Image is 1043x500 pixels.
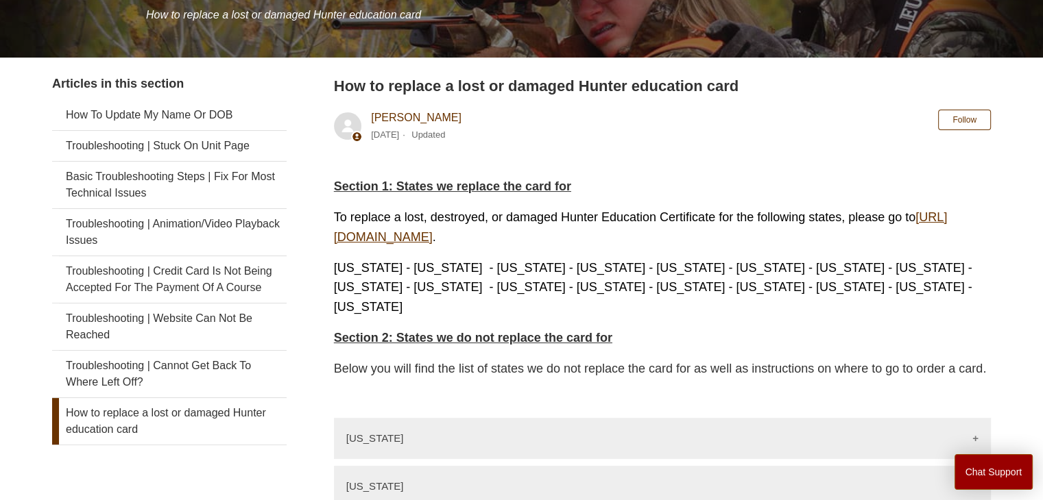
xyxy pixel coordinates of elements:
[371,129,399,140] time: 11/20/2023, 10:20
[52,256,287,303] a: Troubleshooting | Credit Card Is Not Being Accepted For The Payment Of A Course
[52,77,184,90] span: Articles in this section
[52,131,287,161] a: Troubleshooting | Stuck On Unit Page
[334,179,571,193] span: Section 1: States we replace the card for
[52,303,287,350] a: Troubleshooting | Website Can Not Be Reached
[346,480,404,492] p: [US_STATE]
[334,331,612,345] strong: Section 2: States we do not replace the card for
[334,210,948,244] a: [URL][DOMAIN_NAME]
[346,432,404,444] p: [US_STATE]
[334,362,987,375] span: Below you will find the list of states we do not replace the card for as well as instructions on ...
[371,112,461,123] a: [PERSON_NAME]
[955,454,1033,490] button: Chat Support
[334,261,972,314] span: [US_STATE] - [US_STATE] - [US_STATE] - [US_STATE] - [US_STATE] - [US_STATE] - [US_STATE] - [US_ST...
[938,110,991,130] button: Follow Article
[411,129,445,140] li: Updated
[52,100,287,130] a: How To Update My Name Or DOB
[52,398,287,445] a: How to replace a lost or damaged Hunter education card
[334,75,991,97] h2: How to replace a lost or damaged Hunter education card
[146,9,421,21] span: How to replace a lost or damaged Hunter education card
[334,210,948,244] span: To replace a lost, destroyed, or damaged Hunter Education Certificate for the following states, p...
[52,209,287,255] a: Troubleshooting | Animation/Video Playback Issues
[52,162,287,208] a: Basic Troubleshooting Steps | Fix For Most Technical Issues
[52,351,287,397] a: Troubleshooting | Cannot Get Back To Where Left Off?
